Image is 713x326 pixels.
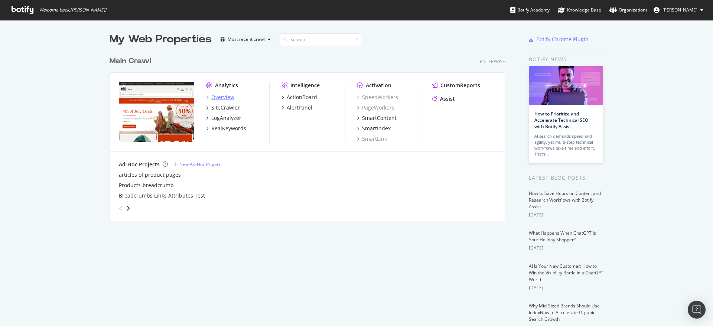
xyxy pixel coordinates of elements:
div: AlertPanel [287,104,312,111]
a: Botify Chrome Plugin [529,36,589,43]
a: Breadcrumbs Links Attributes Test [119,192,205,199]
a: SpeedWorkers [357,94,398,101]
div: LogAnalyzer [211,114,241,122]
a: LogAnalyzer [206,114,241,122]
a: AlertPanel [281,104,312,111]
div: AI search demands speed and agility, yet multi-step technical workflows take time and effort. Tha... [534,133,598,157]
div: Latest Blog Posts [529,174,603,182]
button: [PERSON_NAME] [648,4,709,16]
a: articles of product pages [119,171,181,179]
a: Overview [206,94,234,101]
a: SmartContent [357,114,397,122]
div: Ad-Hoc Projects [119,161,160,168]
img: How to Prioritize and Accelerate Technical SEO with Botify Assist [529,66,603,105]
div: Open Intercom Messenger [688,301,706,319]
a: SmartLink [357,135,387,143]
div: Botify news [529,55,603,63]
div: Intelligence [290,82,320,89]
a: SmartIndex [357,125,391,132]
div: My Web Properties [110,32,212,47]
a: What Happens When ChatGPT Is Your Holiday Shopper? [529,230,596,243]
div: Knowledge Base [558,6,601,14]
div: Assist [440,95,455,102]
input: Search [280,33,361,46]
a: New Ad-Hoc Project [174,161,221,167]
div: New Ad-Hoc Project [179,161,221,167]
a: ActionBoard [281,94,317,101]
div: SmartIndex [362,125,391,132]
a: Main Crawl [110,56,154,66]
a: How to Prioritize and Accelerate Technical SEO with Botify Assist [534,111,588,130]
div: angle-right [126,205,131,212]
div: RealKeywords [211,125,246,132]
div: ActionBoard [287,94,317,101]
div: Activation [366,82,391,89]
span: Welcome back, [PERSON_NAME] ! [39,7,106,13]
div: Most recent crawl [228,37,265,42]
button: Most recent crawl [218,33,274,45]
div: [DATE] [529,212,603,218]
div: [DATE] [529,284,603,291]
a: PageWorkers [357,104,394,111]
a: How to Save Hours on Content and Research Workflows with Botify Assist [529,190,601,210]
div: Overview [211,94,234,101]
div: Analytics [215,82,238,89]
a: SiteCrawler [206,104,240,111]
div: SmartContent [362,114,397,122]
div: [DATE] [529,245,603,251]
div: Main Crawl [110,56,151,66]
div: grid [110,47,511,221]
div: Botify Chrome Plugin [536,36,589,43]
a: Products-breadcrumb [119,182,174,189]
div: Botify Academy [510,6,550,14]
div: CustomReports [440,82,480,89]
a: Why Mid-Sized Brands Should Use IndexNow to Accelerate Organic Search Growth [529,303,600,322]
span: Sharon Lee [662,7,697,13]
div: SiteCrawler [211,104,240,111]
img: rei.com [119,82,194,142]
a: Assist [432,95,455,102]
a: CustomReports [432,82,480,89]
a: RealKeywords [206,125,246,132]
div: Enterprise [480,58,505,65]
div: Organizations [609,6,648,14]
div: angle-left [116,202,126,214]
a: AI Is Your New Customer: How to Win the Visibility Battle in a ChatGPT World [529,263,603,283]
